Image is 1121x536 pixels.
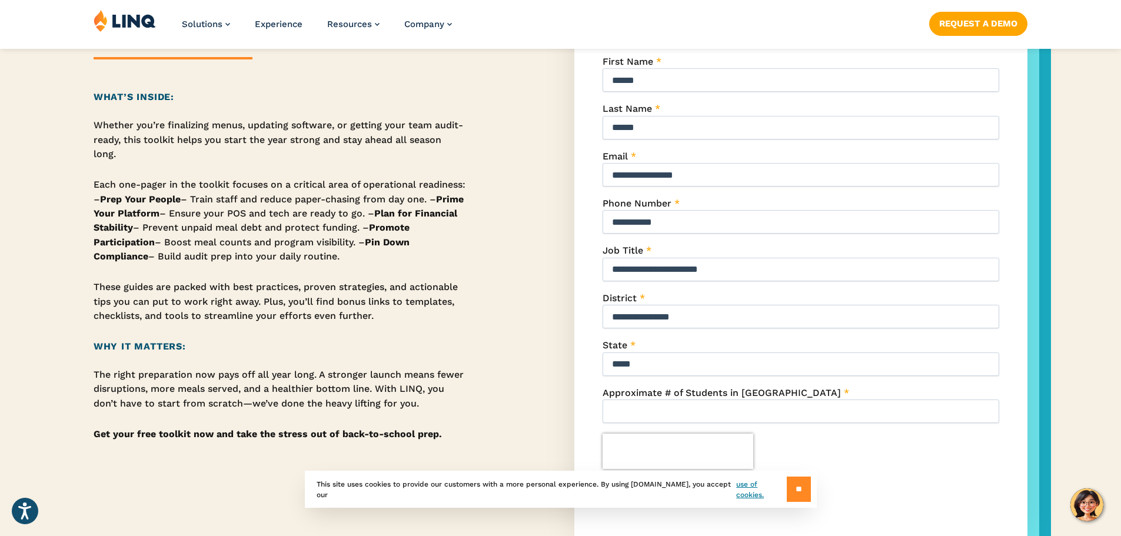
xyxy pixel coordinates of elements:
[182,19,230,29] a: Solutions
[94,208,457,233] strong: Plan for Financial Stability
[94,222,410,247] strong: Promote Participation
[94,90,467,104] h2: What’s Inside:
[255,19,302,29] a: Experience
[94,194,464,219] strong: Prime Your Platform
[94,339,467,354] h2: Why It Matters:
[603,56,653,67] span: First Name
[94,237,410,262] strong: Pin Down Compliance
[603,151,628,162] span: Email
[603,292,637,304] span: District
[603,103,652,114] span: Last Name
[603,387,841,398] span: Approximate # of Students in [GEOGRAPHIC_DATA]
[929,9,1027,35] nav: Button Navigation
[94,118,467,161] p: Whether you’re finalizing menus, updating software, or getting your team audit-ready, this toolki...
[603,198,671,209] span: Phone Number
[94,178,467,264] p: Each one-pager in the toolkit focuses on a critical area of operational readiness: – – Train staf...
[94,280,467,323] p: These guides are packed with best practices, proven strategies, and actionable tips you can put t...
[305,471,817,508] div: This site uses cookies to provide our customers with a more personal experience. By using [DOMAIN...
[182,9,452,48] nav: Primary Navigation
[603,245,643,256] span: Job Title
[1070,488,1103,521] button: Hello, have a question? Let’s chat.
[404,19,452,29] a: Company
[736,479,786,500] a: use of cookies.
[94,368,467,411] p: The right preparation now pays off all year long. A stronger launch means fewer disruptions, more...
[327,19,380,29] a: Resources
[100,194,181,205] strong: Prep Your People
[603,434,753,469] iframe: reCAPTCHA
[929,12,1027,35] a: Request a Demo
[94,428,442,440] strong: Get your free toolkit now and take the stress out of back-to-school prep.
[603,339,627,351] span: State
[404,19,444,29] span: Company
[94,9,156,32] img: LINQ | K‑12 Software
[327,19,372,29] span: Resources
[182,19,222,29] span: Solutions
